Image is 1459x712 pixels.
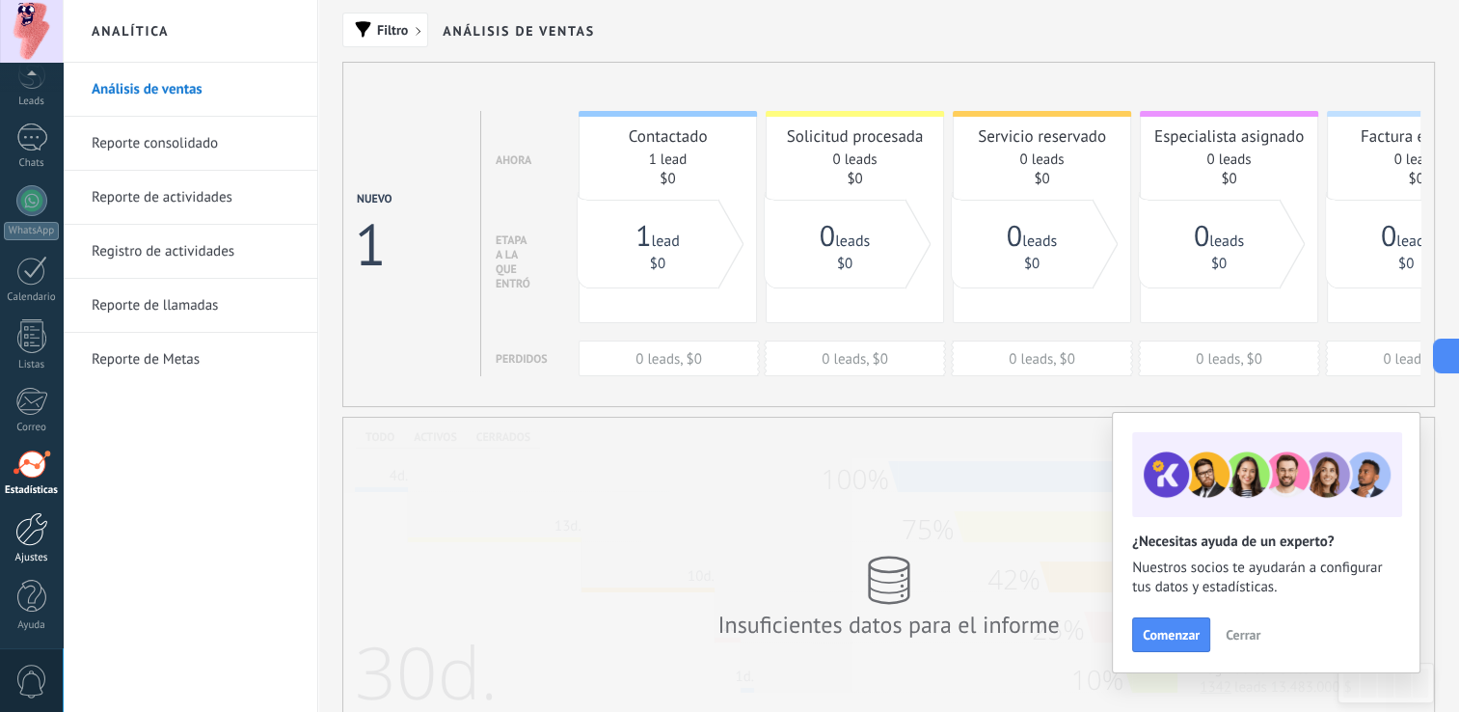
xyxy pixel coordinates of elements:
[820,232,870,251] a: 0leads
[1019,151,1064,169] a: 0 leads
[660,170,675,188] a: $0
[1381,232,1431,251] a: 0leads
[4,96,60,108] div: Leads
[1132,533,1400,551] h2: ¿Necesitas ayuda de un experto?
[776,125,933,147] div: Solicitud procesada
[92,333,298,387] a: Reporte de Metas
[1206,151,1251,169] a: 0 leads
[1034,170,1049,188] a: $0
[580,350,758,369] div: 0 leads, $0
[63,63,317,117] li: Análisis de ventas
[377,23,408,37] span: Filtro
[357,192,392,206] div: Nuevo
[92,117,298,171] a: Reporte consolidado
[832,151,877,169] a: 0 leads
[1194,217,1209,255] span: 0
[1024,255,1040,273] a: $0
[63,225,317,279] li: Registro de actividades
[953,350,1131,369] div: 0 leads, $0
[1194,232,1244,251] a: 0leads
[635,232,680,251] a: 1lead
[1217,620,1269,649] button: Cerrar
[496,233,530,291] div: Etapa a la que entró
[63,117,317,171] li: Reporte consolidado
[1381,217,1396,255] span: 0
[4,552,60,564] div: Ajustes
[92,225,298,279] a: Registro de actividades
[4,619,60,632] div: Ayuda
[1132,617,1210,652] button: Comenzar
[1408,170,1423,188] a: $0
[837,255,852,273] a: $0
[4,222,59,240] div: WhatsApp
[63,333,317,386] li: Reporte de Metas
[1398,255,1414,273] a: $0
[4,422,60,434] div: Correo
[63,279,317,333] li: Reporte de llamadas
[92,63,298,117] a: Análisis de ventas
[92,171,298,225] a: Reporte de actividades
[342,13,428,47] button: Filtro
[496,153,531,168] div: Ahora
[1143,628,1200,642] span: Comenzar
[635,217,651,255] span: 1
[1393,151,1438,169] a: 0 leads
[1221,170,1236,188] a: $0
[4,157,60,170] div: Chats
[650,255,665,273] a: $0
[4,291,60,304] div: Calendario
[63,171,317,225] li: Reporte de actividades
[355,206,383,282] div: 1
[820,217,835,255] span: 0
[716,610,1063,640] div: Insuficientes datos para el informe
[1007,232,1057,251] a: 0leads
[4,484,60,497] div: Estadísticas
[1226,628,1260,642] span: Cerrar
[4,359,60,371] div: Listas
[649,151,688,169] a: 1 lead
[92,279,298,333] a: Reporte de llamadas
[496,352,548,367] div: Perdidos
[589,125,746,147] div: Contactado
[1150,125,1308,147] div: Especialista asignado
[963,125,1121,147] div: Servicio reservado
[847,170,862,188] a: $0
[1007,217,1022,255] span: 0
[1132,559,1400,597] span: Nuestros socios te ayudarán a configurar tus datos y estadísticas.
[766,350,944,369] div: 0 leads, $0
[1140,350,1318,369] div: 0 leads, $0
[1211,255,1227,273] a: $0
